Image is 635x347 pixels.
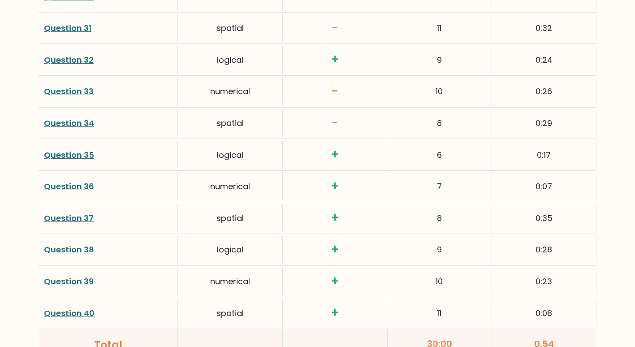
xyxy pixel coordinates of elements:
div: 9 [387,46,492,74]
h3: + [288,305,381,321]
div: logical [178,141,282,169]
div: 0:28 [492,235,596,264]
div: spatial [178,299,282,327]
h3: + [288,52,381,67]
div: logical [178,46,282,74]
a: Question 31 [44,22,91,34]
div: numerical [178,267,282,295]
div: 10 [387,267,492,295]
a: Question 32 [44,54,94,65]
h3: + [288,210,381,226]
h3: + [288,242,381,257]
div: 0:29 [492,109,596,137]
div: 0:08 [492,299,596,327]
a: Question 39 [44,276,94,287]
div: 10 [387,77,492,105]
div: 6 [387,141,492,169]
a: Question 35 [44,149,94,160]
a: Question 34 [44,117,94,129]
h3: + [288,274,381,289]
a: Question 33 [44,86,94,97]
div: 0:17 [492,141,596,169]
a: Question 38 [44,244,94,255]
div: 0:26 [492,77,596,105]
div: 0:35 [492,204,596,232]
div: 11 [387,299,492,327]
div: spatial [178,14,282,42]
div: 8 [387,204,492,232]
a: Question 40 [44,308,95,319]
div: 8 [387,109,492,137]
div: 0:07 [492,172,596,200]
div: 0:24 [492,46,596,74]
div: numerical [178,172,282,200]
h3: + [288,179,381,194]
h3: - [288,116,381,131]
a: Question 36 [44,181,94,192]
div: numerical [178,77,282,105]
div: 0:32 [492,14,596,42]
a: Question 37 [44,213,94,224]
div: 0:23 [492,267,596,295]
h3: - [288,84,381,99]
h3: + [288,147,381,162]
div: 7 [387,172,492,200]
div: spatial [178,109,282,137]
div: spatial [178,204,282,232]
div: logical [178,235,282,264]
h3: - [288,21,381,36]
div: 11 [387,14,492,42]
div: 9 [387,235,492,264]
